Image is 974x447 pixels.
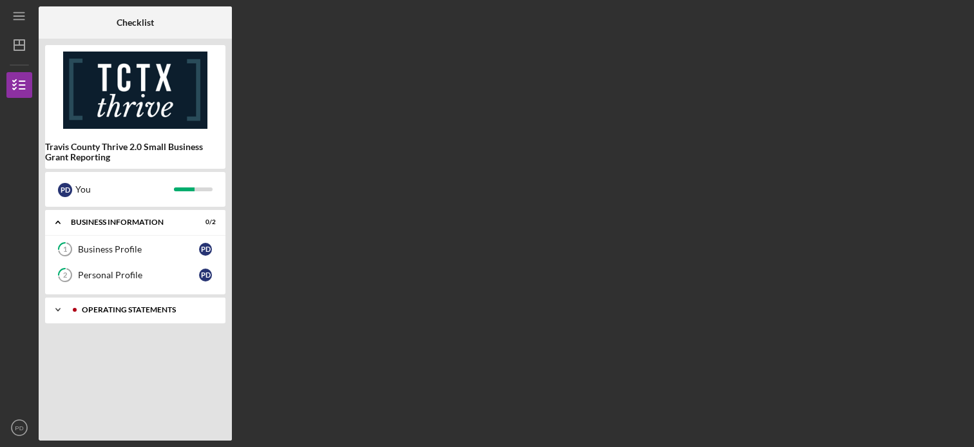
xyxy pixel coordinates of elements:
[63,271,67,280] tspan: 2
[82,306,209,314] div: Operating Statements
[78,244,199,254] div: Business Profile
[52,262,219,288] a: 2Personal ProfilePD
[78,270,199,280] div: Personal Profile
[6,415,32,441] button: PD
[193,218,216,226] div: 0 / 2
[199,269,212,281] div: P D
[45,142,225,162] b: Travis County Thrive 2.0 Small Business Grant Reporting
[45,52,225,129] img: Product logo
[199,243,212,256] div: P D
[58,183,72,197] div: P D
[117,17,154,28] b: Checklist
[52,236,219,262] a: 1Business ProfilePD
[15,424,23,432] text: PD
[71,218,184,226] div: BUSINESS INFORMATION
[63,245,67,254] tspan: 1
[75,178,174,200] div: You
